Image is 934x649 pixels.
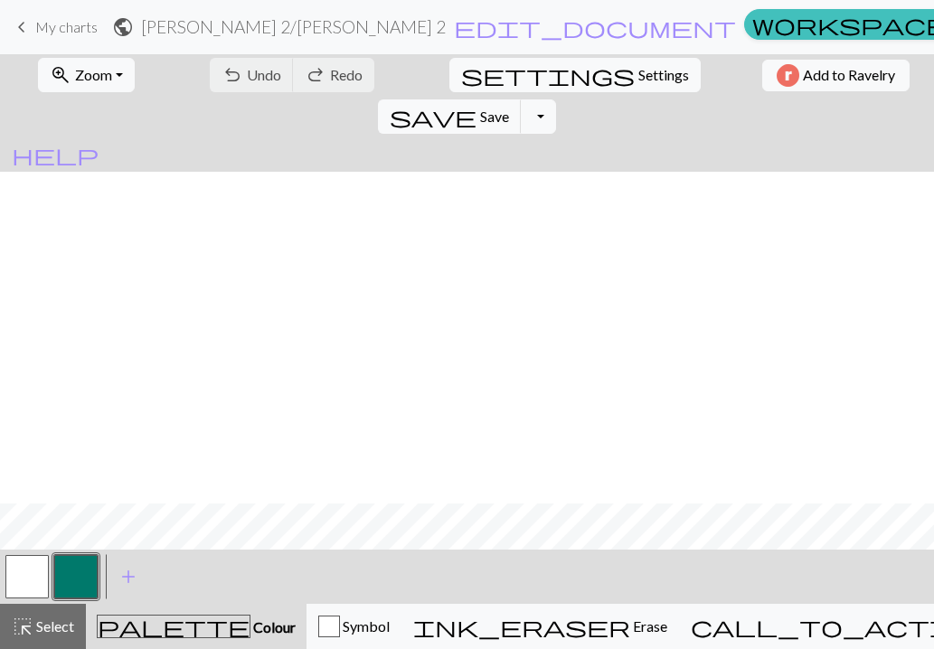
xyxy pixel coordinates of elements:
[461,64,635,86] i: Settings
[413,614,630,639] span: ink_eraser
[12,614,33,639] span: highlight_alt
[638,64,689,86] span: Settings
[141,16,446,37] h2: [PERSON_NAME] 2 / [PERSON_NAME] 2
[762,60,910,91] button: Add to Ravelry
[11,12,98,42] a: My charts
[454,14,736,40] span: edit_document
[777,64,799,87] img: Ravelry
[33,617,74,635] span: Select
[35,18,98,35] span: My charts
[630,617,667,635] span: Erase
[50,62,71,88] span: zoom_in
[307,604,401,649] button: Symbol
[118,564,139,589] span: add
[98,614,250,639] span: palette
[401,604,679,649] button: Erase
[86,604,307,649] button: Colour
[803,64,895,87] span: Add to Ravelry
[112,14,134,40] span: public
[480,108,509,125] span: Save
[390,104,476,129] span: save
[461,62,635,88] span: settings
[38,58,135,92] button: Zoom
[449,58,701,92] button: SettingsSettings
[340,617,390,635] span: Symbol
[378,99,522,134] button: Save
[75,66,112,83] span: Zoom
[250,618,296,635] span: Colour
[12,142,99,167] span: help
[11,14,33,40] span: keyboard_arrow_left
